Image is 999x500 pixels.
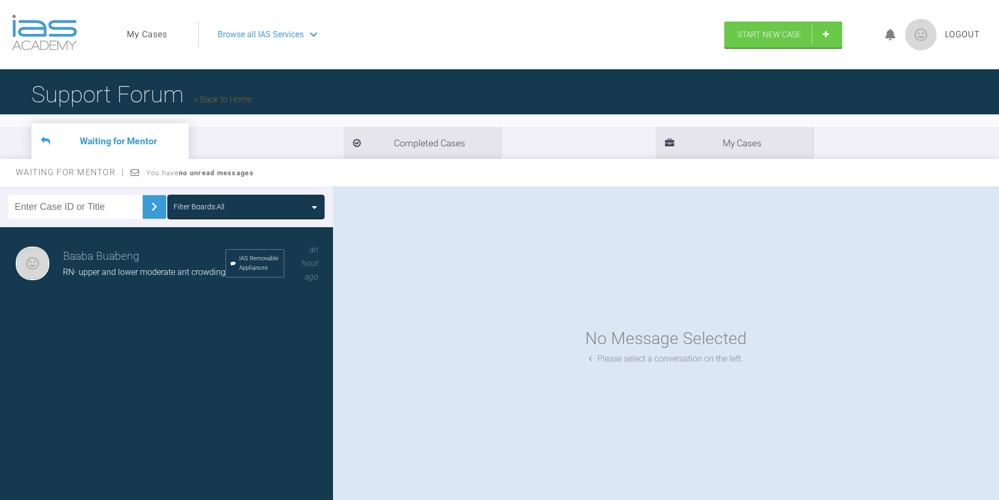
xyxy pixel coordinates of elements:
li: My Cases [656,127,813,159]
li: Completed Cases [343,127,501,159]
li: Waiting for Mentor [31,123,189,159]
input: Enter Case ID or Title [8,195,143,219]
a: My Cases [127,28,167,41]
h3: Baaba Buabeng [63,248,225,265]
span: Browse all IAS Services [218,28,304,41]
strong: no unread messages [179,169,254,177]
div: Please select a conversation on the left. [589,352,743,366]
span: Waiting for Mentor [16,167,124,177]
img: profile.png [905,19,937,50]
img: logo-light.3e3ef733.png [12,15,77,50]
span: RN- upper and lower moderate ant crowding [63,267,225,277]
img: chevronRight.28bd32b0.svg [146,198,163,215]
h1: Support Forum [31,76,252,113]
a: Logout [945,28,980,41]
span: Start New Case [737,30,801,39]
span: You have [146,169,254,177]
img: Baaba Buabeng [16,247,49,280]
span: IAS Removable Appliances [239,254,280,273]
a: Start New Case [724,22,842,48]
div: Filter Boards: All [174,201,224,212]
div: No Message Selected [585,325,747,352]
a: Back to Home [194,94,252,104]
span: an hour ago [302,244,318,281]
